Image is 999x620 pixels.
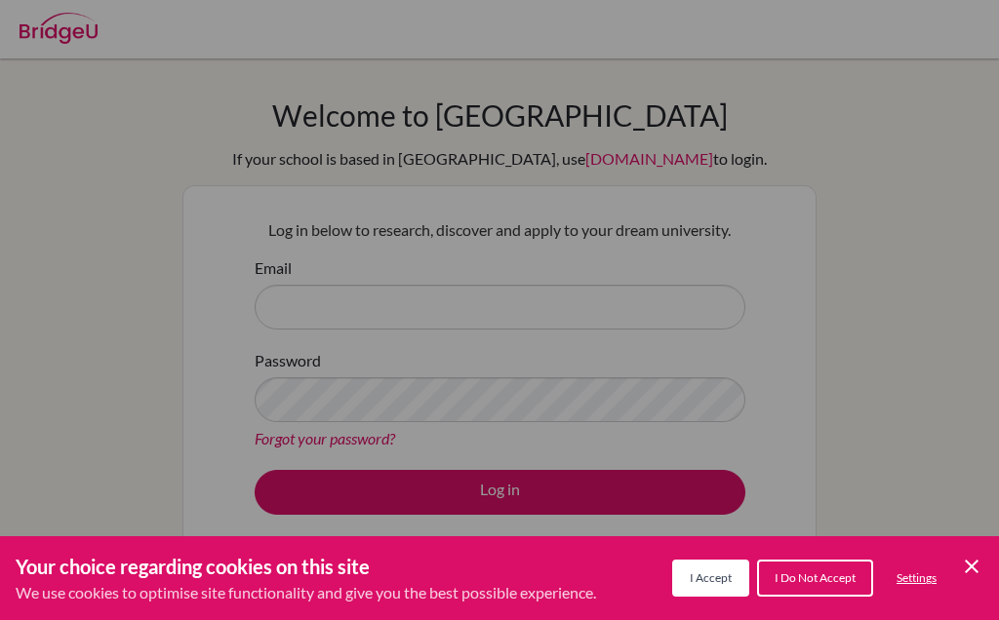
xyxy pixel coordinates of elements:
button: Save and close [960,555,983,578]
span: Settings [897,570,937,585]
p: We use cookies to optimise site functionality and give you the best possible experience. [16,581,596,604]
button: I Do Not Accept [757,560,873,597]
h3: Your choice regarding cookies on this site [16,552,596,581]
button: I Accept [672,560,749,597]
span: I Do Not Accept [775,570,856,585]
button: Settings [881,562,952,595]
span: I Accept [690,570,732,585]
